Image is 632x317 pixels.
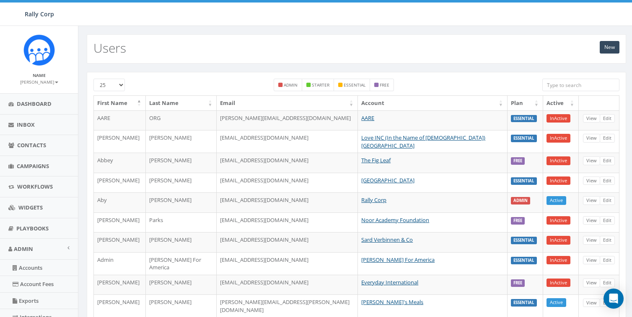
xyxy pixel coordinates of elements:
[583,134,600,143] a: View
[146,212,217,233] td: Parks
[17,121,35,128] span: Inbox
[23,34,55,66] img: Icon_1.png
[600,236,615,245] a: Edit
[583,176,600,185] a: View
[94,192,146,212] td: Aby
[217,130,358,153] td: [EMAIL_ADDRESS][DOMAIN_NAME]
[33,72,46,78] small: Name
[361,236,413,243] a: Sard Verbinnen & Co
[217,173,358,193] td: [EMAIL_ADDRESS][DOMAIN_NAME]
[600,134,615,143] a: Edit
[358,96,508,110] th: Account: activate to sort column ascending
[94,252,146,275] td: Admin
[94,232,146,252] td: [PERSON_NAME]
[600,156,615,165] a: Edit
[600,176,615,185] a: Edit
[547,236,570,245] a: InActive
[93,41,126,55] h2: Users
[17,183,53,190] span: Workflows
[17,162,49,170] span: Campaigns
[16,225,49,232] span: Playbooks
[547,279,570,287] a: InActive
[583,216,600,225] a: View
[547,256,570,265] a: InActive
[146,153,217,173] td: [PERSON_NAME]
[361,156,391,164] a: The Fig Leaf
[146,294,217,317] td: [PERSON_NAME]
[361,298,423,306] a: [PERSON_NAME]'s Meals
[511,237,537,244] label: ESSENTIAL
[511,197,530,205] label: ADMIN
[361,256,435,263] a: [PERSON_NAME] For America
[600,279,615,287] a: Edit
[217,232,358,252] td: [EMAIL_ADDRESS][DOMAIN_NAME]
[511,135,537,142] label: ESSENTIAL
[20,78,58,85] a: [PERSON_NAME]
[600,216,615,225] a: Edit
[511,177,537,185] label: ESSENTIAL
[547,298,566,307] a: Active
[511,157,525,165] label: FREE
[547,216,570,225] a: InActive
[18,204,43,211] span: Widgets
[217,252,358,275] td: [EMAIL_ADDRESS][DOMAIN_NAME]
[312,82,329,88] small: starter
[583,114,600,123] a: View
[17,141,46,149] span: Contacts
[217,212,358,233] td: [EMAIL_ADDRESS][DOMAIN_NAME]
[94,173,146,193] td: [PERSON_NAME]
[583,236,600,245] a: View
[284,82,298,88] small: admin
[146,96,217,110] th: Last Name: activate to sort column ascending
[217,153,358,173] td: [EMAIL_ADDRESS][DOMAIN_NAME]
[511,299,537,307] label: ESSENTIAL
[25,10,54,18] span: Rally Corp
[94,110,146,130] td: AARE
[547,196,566,205] a: Active
[94,275,146,295] td: [PERSON_NAME]
[361,216,429,224] a: Noor Academy Foundation
[542,79,619,91] input: Type to search
[217,110,358,130] td: [PERSON_NAME][EMAIL_ADDRESS][DOMAIN_NAME]
[511,115,537,123] label: ESSENTIAL
[361,176,414,184] a: [GEOGRAPHIC_DATA]
[547,114,570,123] a: InActive
[600,196,615,205] a: Edit
[600,41,619,54] a: New
[146,232,217,252] td: [PERSON_NAME]
[361,114,374,122] a: AARE
[511,279,525,287] label: FREE
[217,192,358,212] td: [EMAIL_ADDRESS][DOMAIN_NAME]
[511,217,525,225] label: FREE
[217,294,358,317] td: [PERSON_NAME][EMAIL_ADDRESS][PERSON_NAME][DOMAIN_NAME]
[344,82,365,88] small: essential
[20,79,58,85] small: [PERSON_NAME]
[380,82,389,88] small: free
[583,256,600,265] a: View
[146,173,217,193] td: [PERSON_NAME]
[146,130,217,153] td: [PERSON_NAME]
[94,96,146,110] th: First Name: activate to sort column descending
[547,176,570,185] a: InActive
[600,299,615,307] a: Edit
[600,114,615,123] a: Edit
[583,196,600,205] a: View
[583,279,600,287] a: View
[146,252,217,275] td: [PERSON_NAME] For America
[604,289,624,309] div: Open Intercom Messenger
[146,192,217,212] td: [PERSON_NAME]
[146,110,217,130] td: ORG
[146,275,217,295] td: [PERSON_NAME]
[547,156,570,165] a: InActive
[583,299,600,307] a: View
[508,96,543,110] th: Plan: activate to sort column ascending
[94,294,146,317] td: [PERSON_NAME]
[543,96,579,110] th: Active: activate to sort column ascending
[361,279,418,286] a: Everyday International
[94,212,146,233] td: [PERSON_NAME]
[94,153,146,173] td: Abbey
[361,196,386,204] a: Rally Corp
[94,130,146,153] td: [PERSON_NAME]
[217,275,358,295] td: [EMAIL_ADDRESS][DOMAIN_NAME]
[217,96,358,110] th: Email: activate to sort column ascending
